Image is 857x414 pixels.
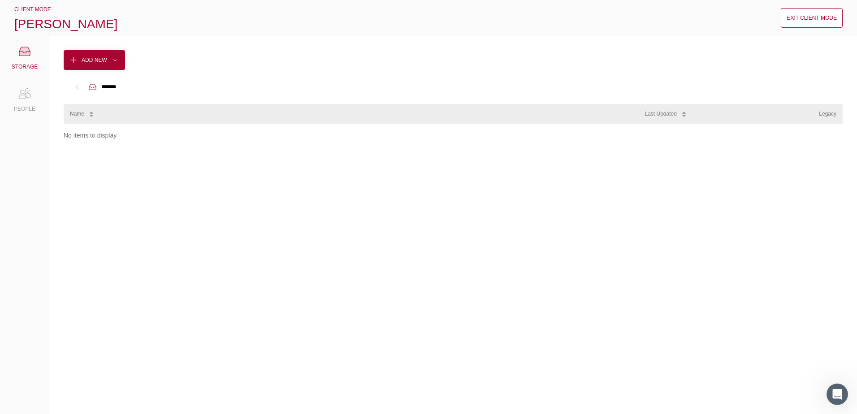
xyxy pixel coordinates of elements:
div: Legacy [819,109,836,118]
span: [PERSON_NAME] [14,17,117,31]
button: Add New [64,50,125,70]
div: Exit Client Mode [787,13,837,22]
div: Name [70,109,84,118]
span: CLIENT MODE [14,6,51,13]
div: Add New [82,56,107,65]
button: Exit Client Mode [781,8,843,28]
div: No items to display [64,129,843,142]
div: STORAGE [12,62,38,71]
div: PEOPLE [14,104,35,113]
div: Last Updated [645,109,677,118]
iframe: Intercom live chat [827,384,848,405]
